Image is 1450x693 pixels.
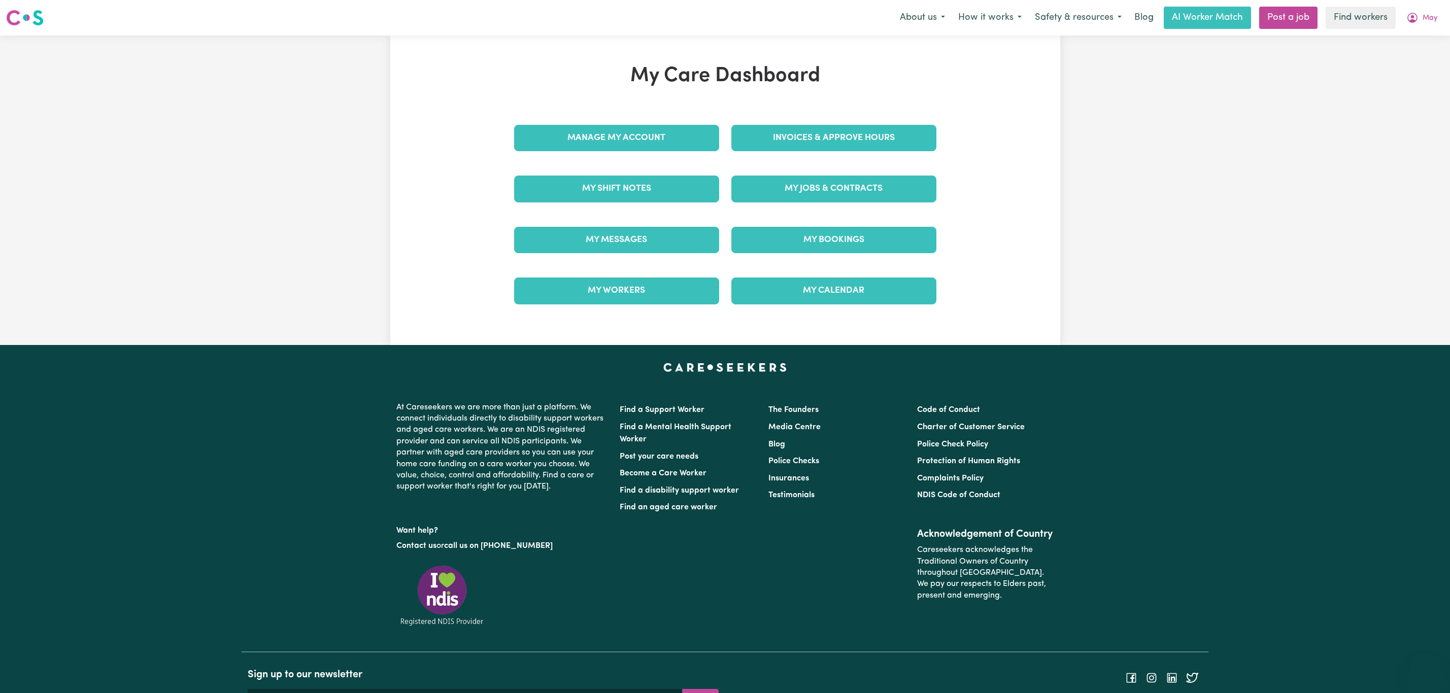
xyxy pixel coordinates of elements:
a: Find a Mental Health Support Worker [620,423,731,443]
a: Careseekers logo [6,6,44,29]
button: About us [893,7,952,28]
a: Complaints Policy [917,474,984,482]
a: Careseekers home page [663,363,787,371]
a: Follow Careseekers on Instagram [1145,673,1158,681]
a: Protection of Human Rights [917,457,1020,465]
a: Insurances [768,474,809,482]
a: My Calendar [731,278,936,304]
a: Post a job [1259,7,1318,29]
a: Testimonials [768,491,815,499]
a: Blog [1128,7,1160,29]
button: My Account [1400,7,1444,28]
a: My Bookings [731,227,936,253]
a: AI Worker Match [1164,7,1251,29]
a: Become a Care Worker [620,469,706,477]
a: NDIS Code of Conduct [917,491,1000,499]
p: Want help? [396,521,608,536]
a: Follow Careseekers on Twitter [1186,673,1198,681]
a: Post your care needs [620,453,698,461]
a: Follow Careseekers on Facebook [1125,673,1137,681]
button: Safety & resources [1028,7,1128,28]
a: Find workers [1326,7,1396,29]
a: Follow Careseekers on LinkedIn [1166,673,1178,681]
a: Find an aged care worker [620,503,717,511]
h2: Acknowledgement of Country [917,528,1054,540]
button: How it works [952,7,1028,28]
a: Media Centre [768,423,821,431]
a: Police Checks [768,457,819,465]
img: Careseekers logo [6,9,44,27]
a: Charter of Customer Service [917,423,1025,431]
a: My Workers [514,278,719,304]
a: Invoices & Approve Hours [731,125,936,151]
a: call us on [PHONE_NUMBER] [444,542,553,550]
p: At Careseekers we are more than just a platform. We connect individuals directly to disability su... [396,398,608,497]
p: Careseekers acknowledges the Traditional Owners of Country throughout [GEOGRAPHIC_DATA]. We pay o... [917,540,1054,605]
a: Blog [768,440,785,448]
a: Find a disability support worker [620,487,739,495]
a: Police Check Policy [917,440,988,448]
p: or [396,536,608,556]
a: The Founders [768,406,819,414]
a: My Shift Notes [514,176,719,202]
iframe: Button to launch messaging window, conversation in progress [1409,652,1442,685]
a: Find a Support Worker [620,406,704,414]
a: My Messages [514,227,719,253]
h1: My Care Dashboard [508,64,942,88]
a: My Jobs & Contracts [731,176,936,202]
a: Code of Conduct [917,406,980,414]
h2: Sign up to our newsletter [248,669,719,681]
a: Contact us [396,542,436,550]
span: May [1423,13,1437,24]
img: Registered NDIS provider [396,564,488,627]
a: Manage My Account [514,125,719,151]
